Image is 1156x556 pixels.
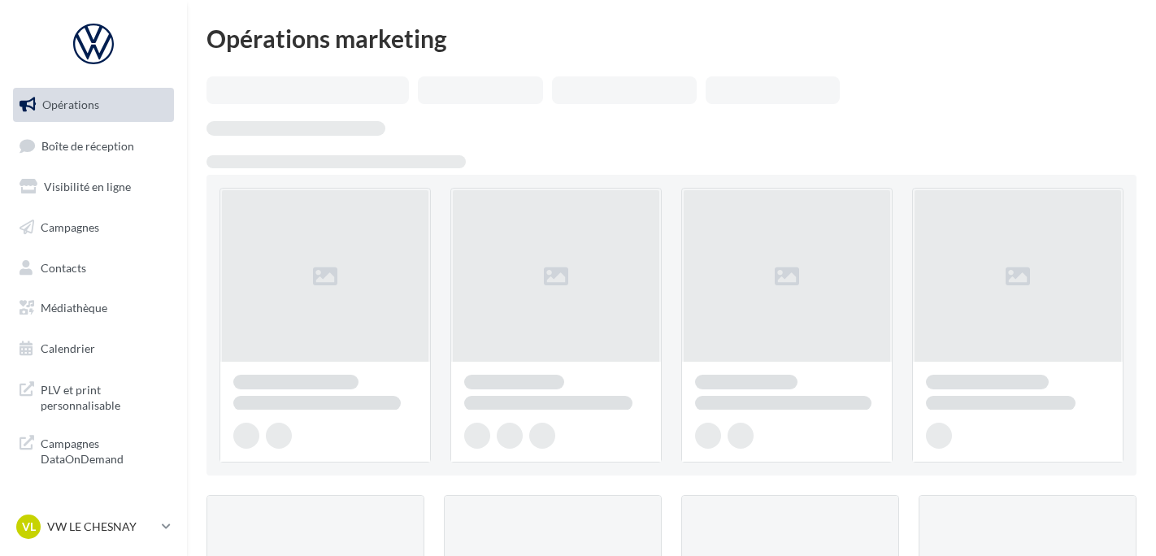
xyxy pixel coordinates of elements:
[22,519,36,535] span: VL
[41,432,167,467] span: Campagnes DataOnDemand
[42,98,99,111] span: Opérations
[41,301,107,315] span: Médiathèque
[41,379,167,414] span: PLV et print personnalisable
[47,519,155,535] p: VW LE CHESNAY
[10,211,177,245] a: Campagnes
[41,220,99,234] span: Campagnes
[10,332,177,366] a: Calendrier
[10,170,177,204] a: Visibilité en ligne
[10,128,177,163] a: Boîte de réception
[41,138,134,152] span: Boîte de réception
[13,511,174,542] a: VL VW LE CHESNAY
[206,26,1136,50] div: Opérations marketing
[10,372,177,420] a: PLV et print personnalisable
[41,260,86,274] span: Contacts
[10,291,177,325] a: Médiathèque
[41,341,95,355] span: Calendrier
[10,426,177,474] a: Campagnes DataOnDemand
[44,180,131,193] span: Visibilité en ligne
[10,251,177,285] a: Contacts
[10,88,177,122] a: Opérations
